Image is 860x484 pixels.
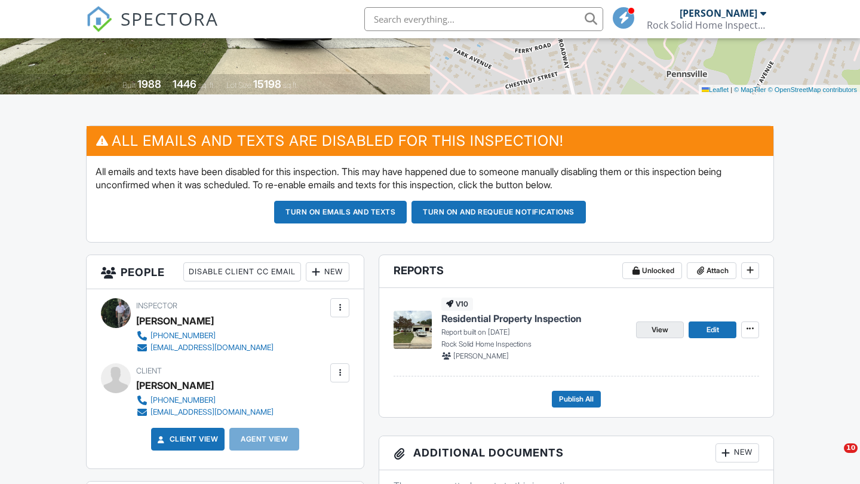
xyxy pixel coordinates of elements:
[680,7,757,19] div: [PERSON_NAME]
[136,312,214,330] div: [PERSON_NAME]
[86,6,112,32] img: The Best Home Inspection Software - Spectora
[730,86,732,93] span: |
[150,408,274,417] div: [EMAIL_ADDRESS][DOMAIN_NAME]
[647,19,766,31] div: Rock Solid Home Inspections, LLC
[137,78,161,90] div: 1988
[136,376,214,394] div: [PERSON_NAME]
[253,78,281,90] div: 15198
[768,86,857,93] a: © OpenStreetMap contributors
[150,396,216,405] div: [PHONE_NUMBER]
[274,201,407,223] button: Turn on emails and texts
[87,126,773,155] h3: All emails and texts are disabled for this inspection!
[226,81,251,90] span: Lot Size
[136,330,274,342] a: [PHONE_NUMBER]
[306,262,349,281] div: New
[122,81,136,90] span: Built
[155,433,219,445] a: Client View
[173,78,196,90] div: 1446
[198,81,215,90] span: sq. ft.
[183,262,301,281] div: Disable Client CC Email
[702,86,729,93] a: Leaflet
[411,201,586,223] button: Turn on and Requeue Notifications
[136,394,274,406] a: [PHONE_NUMBER]
[150,343,274,353] div: [EMAIL_ADDRESS][DOMAIN_NAME]
[715,443,759,462] div: New
[283,81,298,90] span: sq.ft.
[734,86,766,93] a: © MapTiler
[379,436,773,470] h3: Additional Documents
[364,7,603,31] input: Search everything...
[87,255,364,289] h3: People
[819,443,848,472] iframe: Intercom live chat
[96,165,764,192] p: All emails and texts have been disabled for this inspection. This may have happened due to someon...
[150,331,216,341] div: [PHONE_NUMBER]
[136,406,274,418] a: [EMAIL_ADDRESS][DOMAIN_NAME]
[121,6,219,31] span: SPECTORA
[136,301,177,310] span: Inspector
[136,366,162,375] span: Client
[136,342,274,354] a: [EMAIL_ADDRESS][DOMAIN_NAME]
[844,443,858,453] span: 10
[86,16,219,41] a: SPECTORA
